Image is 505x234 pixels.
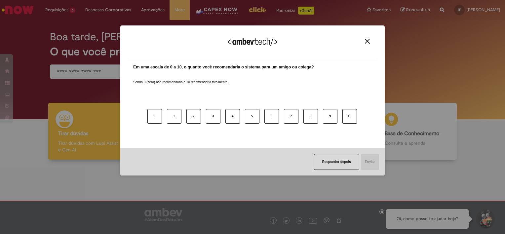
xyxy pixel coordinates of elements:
[133,64,314,70] label: Em uma escala de 0 a 10, o quanto você recomendaria o sistema para um amigo ou colega?
[363,38,372,44] button: Close
[186,109,201,124] button: 2
[167,109,181,124] button: 1
[365,39,370,44] img: Close
[323,109,337,124] button: 9
[225,109,240,124] button: 4
[342,109,357,124] button: 10
[133,72,228,85] label: Sendo 0 (zero) não recomendaria e 10 recomendaria totalmente.
[147,109,162,124] button: 0
[264,109,279,124] button: 6
[228,38,277,46] img: Logo Ambevtech
[206,109,220,124] button: 3
[314,154,359,170] button: Responder depois
[284,109,298,124] button: 7
[303,109,318,124] button: 8
[245,109,259,124] button: 5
